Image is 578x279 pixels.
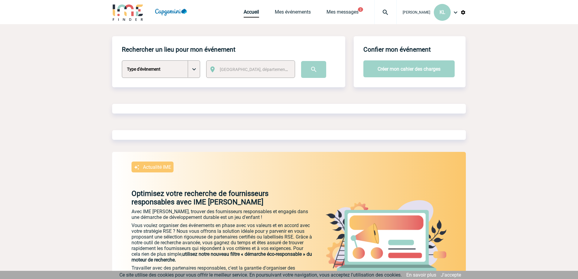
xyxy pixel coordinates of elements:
[220,67,304,72] span: [GEOGRAPHIC_DATA], département, région...
[363,60,455,77] button: Créer mon cahier des charges
[119,272,402,278] span: Ce site utilise des cookies pour vous offrir le meilleur service. En poursuivant votre navigation...
[244,9,259,18] a: Accueil
[403,10,430,14] span: [PERSON_NAME]
[363,46,431,53] h4: Confier mon événement
[301,61,326,78] input: Submit
[132,223,313,263] p: Vous voulez organiser des événements en phase avec vos valeurs et en accord avec votre stratégie ...
[441,272,461,278] a: J'accepte
[358,7,363,12] button: 2
[275,9,311,18] a: Mes événements
[326,9,359,18] a: Mes messages
[132,209,313,220] p: Avec IME [PERSON_NAME], trouver des fournisseurs responsables et engagés dans une démarche de dév...
[143,164,171,170] p: Actualité IME
[112,4,144,21] img: IME-Finder
[440,9,445,15] span: KL
[112,189,313,206] p: Optimisez votre recherche de fournisseurs responsables avec IME [PERSON_NAME]
[122,46,235,53] h4: Rechercher un lieu pour mon événement
[406,272,436,278] a: En savoir plus
[326,200,446,272] img: actu.png
[132,251,312,263] span: utilisez notre nouveau filtre « démarche éco-responsable » du moteur de recherche.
